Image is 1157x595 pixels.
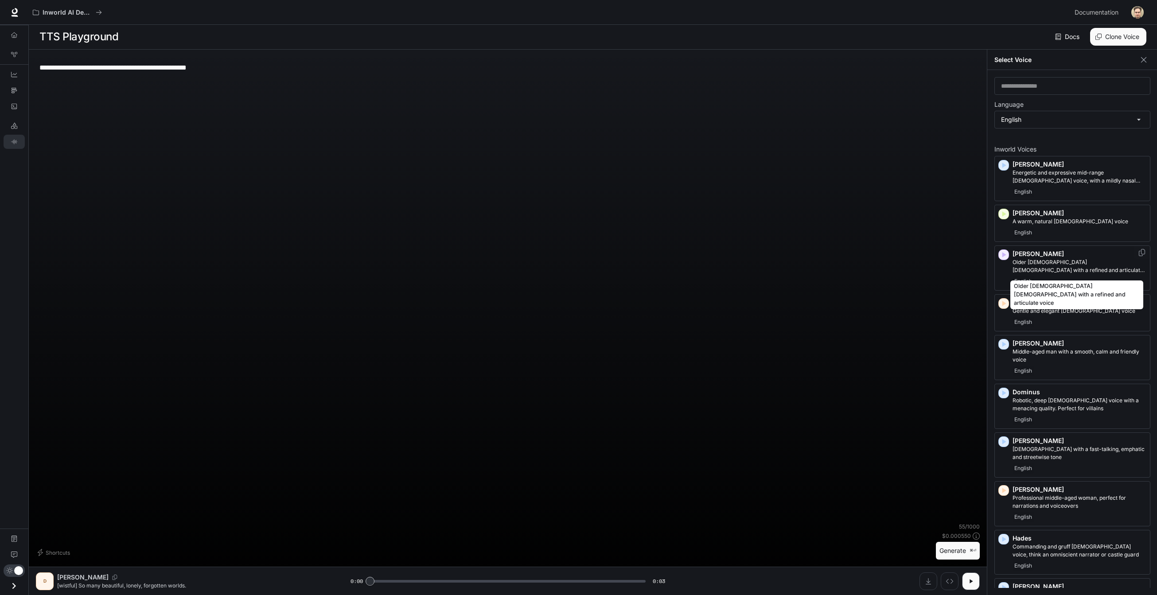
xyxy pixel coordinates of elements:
[1013,317,1034,327] span: English
[1013,366,1034,376] span: English
[36,545,74,560] button: Shortcuts
[38,574,52,588] div: D
[1013,494,1146,510] p: Professional middle-aged woman, perfect for narrations and voiceovers
[1013,339,1146,348] p: [PERSON_NAME]
[1013,388,1146,397] p: Dominus
[1013,348,1146,364] p: Middle-aged man with a smooth, calm and friendly voice
[43,9,92,16] p: Inworld AI Demos
[1090,28,1146,46] button: Clone Voice
[1131,6,1144,19] img: User avatar
[1013,307,1146,315] p: Gentle and elegant female voice
[1075,7,1118,18] span: Documentation
[1013,560,1034,571] span: English
[1013,258,1146,274] p: Older British male with a refined and articulate voice
[4,47,25,62] a: Graph Registry
[1013,187,1034,197] span: English
[941,572,958,590] button: Inspect
[1013,160,1146,169] p: [PERSON_NAME]
[1138,249,1146,256] button: Copy Voice ID
[1013,445,1146,461] p: Male with a fast-talking, emphatic and streetwise tone
[994,101,1024,108] p: Language
[4,67,25,82] a: Dashboards
[14,565,23,575] span: Dark mode toggle
[1013,169,1146,185] p: Energetic and expressive mid-range male voice, with a mildly nasal quality
[57,582,329,589] p: [wistful] So many beautiful, lonely, forgotten worlds.
[29,4,106,21] button: All workspaces
[1013,227,1034,238] span: English
[1053,28,1083,46] a: Docs
[1013,436,1146,445] p: [PERSON_NAME]
[1013,543,1146,559] p: Commanding and gruff male voice, think an omniscient narrator or castle guard
[4,548,25,562] a: Feedback
[39,28,118,46] h1: TTS Playground
[1071,4,1125,21] a: Documentation
[1013,218,1146,226] p: A warm, natural female voice
[1010,280,1143,309] div: Older [DEMOGRAPHIC_DATA] [DEMOGRAPHIC_DATA] with a refined and articulate voice
[1013,209,1146,218] p: [PERSON_NAME]
[1013,397,1146,412] p: Robotic, deep male voice with a menacing quality. Perfect for villains
[959,523,980,530] p: 55 / 1000
[351,577,363,586] span: 0:00
[1013,485,1146,494] p: [PERSON_NAME]
[4,28,25,42] a: Overview
[1013,414,1034,425] span: English
[4,532,25,546] a: Documentation
[4,135,25,149] a: TTS Playground
[1013,534,1146,543] p: Hades
[4,83,25,97] a: Traces
[57,573,109,582] p: [PERSON_NAME]
[4,577,24,595] button: Open drawer
[994,146,1150,152] p: Inworld Voices
[942,532,971,540] p: $ 0.000550
[936,542,980,560] button: Generate⌘⏎
[4,99,25,113] a: Logs
[653,577,665,586] span: 0:03
[1013,512,1034,522] span: English
[1129,4,1146,21] button: User avatar
[995,111,1150,128] div: English
[919,572,937,590] button: Download audio
[1013,463,1034,474] span: English
[109,575,121,580] button: Copy Voice ID
[1013,249,1146,258] p: [PERSON_NAME]
[4,119,25,133] a: LLM Playground
[1013,582,1146,591] p: [PERSON_NAME]
[970,548,976,553] p: ⌘⏎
